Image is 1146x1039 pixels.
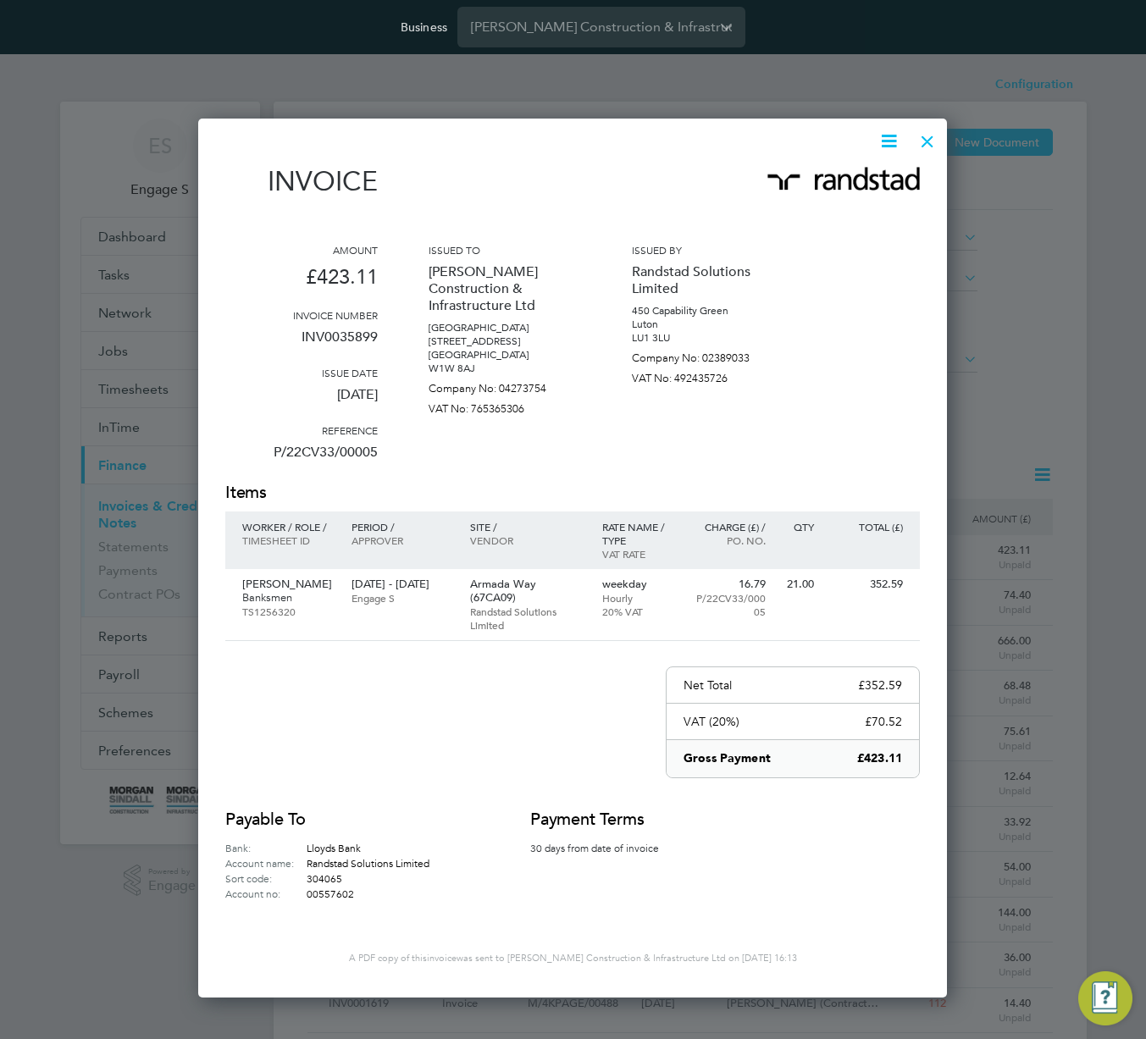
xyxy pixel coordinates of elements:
[831,578,903,591] p: 352.59
[858,677,902,693] p: £352.59
[692,578,766,591] p: 16.79
[307,856,429,870] span: Randstad Solutions Limited
[632,331,784,345] p: LU1 3LU
[783,520,814,533] p: QTY
[225,952,920,964] p: A PDF copy of this was sent to [PERSON_NAME] Construction & Infrastructure Ltd on [DATE] 16:13
[225,379,378,423] p: [DATE]
[684,750,771,767] p: Gross Payment
[352,533,452,547] p: Approver
[692,591,766,618] p: P/22CV33/00005
[470,605,585,632] p: Randstad Solutions Limited
[242,605,335,618] p: TS1256320
[429,243,581,257] h3: Issued to
[225,437,378,481] p: P/22CV33/00005
[865,714,902,729] p: £70.52
[470,533,585,547] p: Vendor
[225,855,307,870] label: Account name:
[225,808,479,832] h2: Payable to
[602,578,676,591] p: weekday
[225,840,307,855] label: Bank:
[225,870,307,886] label: Sort code:
[427,952,457,964] span: invoice
[470,520,585,533] p: Site /
[307,887,354,900] span: 00557602
[602,605,676,618] p: 20% VAT
[429,321,581,334] p: [GEOGRAPHIC_DATA]
[783,578,814,591] p: 21.00
[225,481,920,505] h2: Items
[692,520,766,533] p: Charge (£) /
[225,308,378,322] h3: Invoice number
[632,318,784,331] p: Luton
[530,840,683,855] p: 30 days from date of invoice
[352,520,452,533] p: Period /
[767,167,920,191] img: randstad-logo-remittance.png
[307,871,342,885] span: 304065
[632,365,784,385] p: VAT No: 492435726
[602,591,676,605] p: Hourly
[692,533,766,547] p: Po. No.
[1078,971,1132,1025] button: Engage Resource Center
[352,591,452,605] p: Engage S
[602,547,676,561] p: VAT rate
[831,520,903,533] p: Total (£)
[225,886,307,901] label: Account no:
[307,841,361,854] span: Lloyds Bank
[632,257,784,304] p: Randstad Solutions Limited
[429,334,581,348] p: [STREET_ADDRESS]
[632,304,784,318] p: 450 Capability Green
[632,345,784,365] p: Company No: 02389033
[684,677,732,693] p: Net Total
[225,366,378,379] h3: Issue date
[470,578,585,605] p: Armada Way (67CA09)
[429,257,581,321] p: [PERSON_NAME] Construction & Infrastructure Ltd
[242,578,335,591] p: [PERSON_NAME]
[429,348,581,362] p: [GEOGRAPHIC_DATA]
[225,165,378,197] h1: Invoice
[242,533,335,547] p: Timesheet ID
[429,362,581,375] p: W1W 8AJ
[352,578,452,591] p: [DATE] - [DATE]
[242,591,335,605] p: Banksmen
[225,322,378,366] p: INV0035899
[530,808,683,832] h2: Payment terms
[401,19,447,35] label: Business
[632,243,784,257] h3: Issued by
[429,395,581,416] p: VAT No: 765365306
[225,243,378,257] h3: Amount
[225,257,378,308] p: £423.11
[429,375,581,395] p: Company No: 04273754
[225,423,378,437] h3: Reference
[857,750,902,767] p: £423.11
[242,520,335,533] p: Worker / Role /
[684,714,739,729] p: VAT (20%)
[602,520,676,547] p: Rate name / type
